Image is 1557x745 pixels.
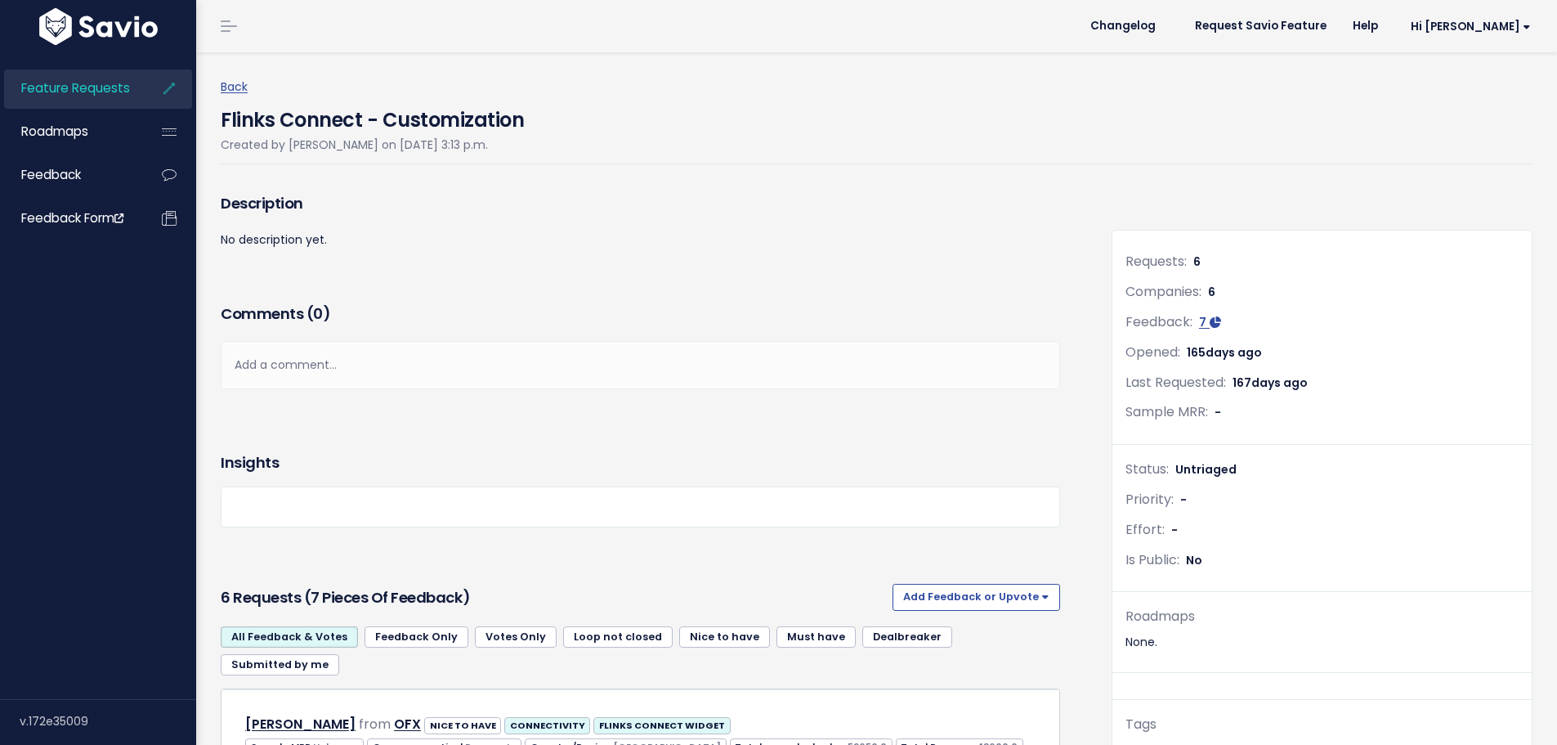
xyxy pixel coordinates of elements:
[221,192,1060,215] h3: Description
[21,166,81,183] span: Feedback
[1175,461,1237,478] span: Untriaged
[1182,14,1340,38] a: Request Savio Feature
[1125,282,1201,301] span: Companies:
[313,303,323,324] span: 0
[4,113,136,150] a: Roadmaps
[1215,404,1221,420] span: -
[221,137,488,153] span: Created by [PERSON_NAME] on [DATE] 3:13 p.m.
[1125,373,1226,392] span: Last Requested:
[1125,490,1174,509] span: Priority:
[1125,713,1519,737] div: Tags
[221,451,279,474] h3: Insights
[1233,375,1308,391] span: 167
[1186,552,1202,568] span: No
[20,700,196,743] div: v.172e35009
[1090,20,1156,32] span: Changelog
[221,303,1060,325] h3: Comments ( )
[1125,632,1519,653] div: None.
[510,719,585,732] strong: CONNECTIVITY
[1340,14,1391,38] a: Help
[599,719,725,732] strong: FLINKS CONNECT WIDGET
[1125,312,1192,331] span: Feedback:
[862,626,952,648] a: Dealbreaker
[1199,314,1221,330] a: 7
[430,719,496,732] strong: NICE TO HAVE
[1391,14,1544,39] a: Hi [PERSON_NAME]
[1125,605,1519,629] div: Roadmaps
[1411,20,1531,33] span: Hi [PERSON_NAME]
[359,715,391,734] span: from
[221,230,1060,250] p: No description yet.
[394,715,421,734] a: OFX
[1171,522,1178,538] span: -
[4,156,136,194] a: Feedback
[1180,491,1187,508] span: -
[1125,402,1208,421] span: Sample MRR:
[221,654,339,675] a: Submitted by me
[1125,460,1169,478] span: Status:
[365,626,468,648] a: Feedback Only
[221,97,524,135] h4: Flinks Connect - Customization
[1187,344,1262,361] span: 165
[1206,344,1262,361] span: days ago
[21,123,88,140] span: Roadmaps
[1251,375,1308,391] span: days ago
[776,626,856,648] a: Must have
[679,626,770,648] a: Nice to have
[21,209,123,227] span: Feedback form
[893,584,1060,610] button: Add Feedback or Upvote
[245,715,356,734] a: [PERSON_NAME]
[221,79,248,95] a: Back
[1125,252,1187,271] span: Requests:
[1208,284,1215,300] span: 6
[563,626,673,648] a: Loop not closed
[21,79,130,96] span: Feature Requests
[1199,314,1206,330] span: 7
[221,626,358,648] a: All Feedback & Votes
[4,200,136,237] a: Feedback form
[35,8,162,45] img: logo-white.9d6f32f41409.svg
[1125,550,1179,569] span: Is Public:
[1125,343,1180,361] span: Opened:
[4,70,136,107] a: Feature Requests
[1125,520,1165,539] span: Effort:
[1193,254,1201,270] span: 6
[475,626,557,648] a: Votes Only
[221,341,1060,389] div: Add a comment...
[221,586,886,609] h3: 6 Requests (7 pieces of Feedback)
